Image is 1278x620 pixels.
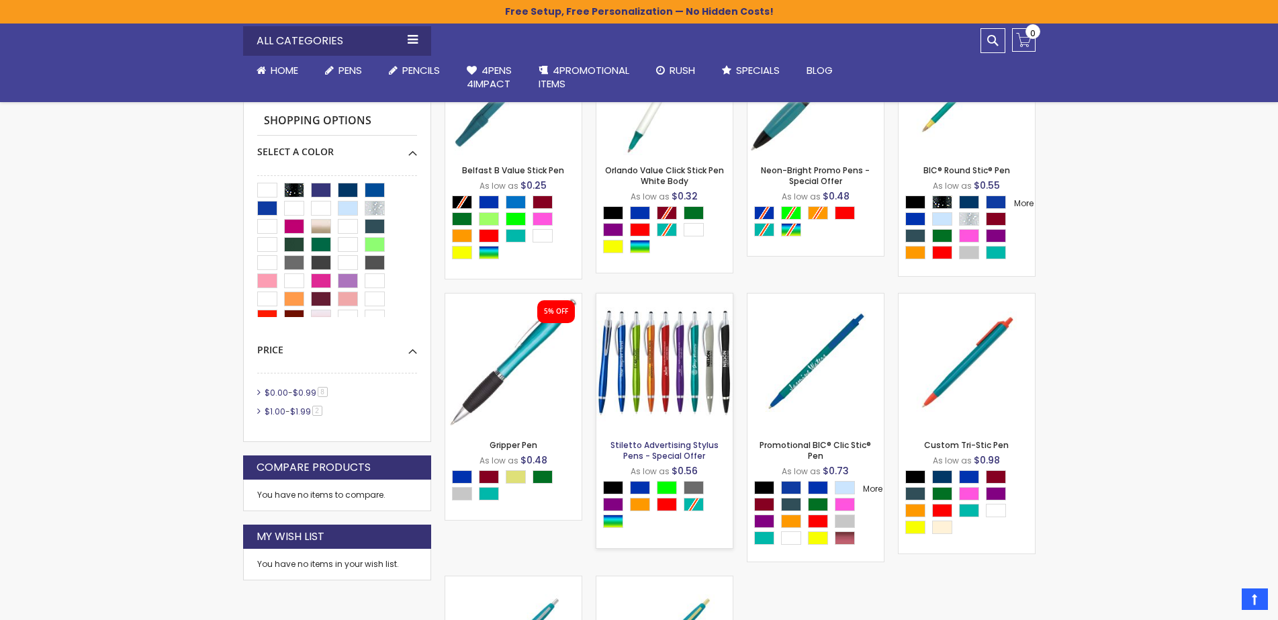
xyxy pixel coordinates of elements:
div: Silver [959,246,979,259]
div: Gold [506,470,526,484]
div: Purple [603,223,623,236]
a: $0.00-$0.998 [261,387,332,398]
a: Gripper-Teal [445,293,582,304]
div: Pink [533,212,553,226]
a: Custom Tri-Stic Pen-Teal [899,293,1035,304]
span: $0.48 [823,189,850,203]
span: As low as [631,466,670,477]
a: Gripper Pen [490,439,537,451]
div: Cobalt [986,195,1006,209]
div: Green [533,470,553,484]
span: $0.32 [672,189,698,203]
div: Silver [452,487,472,500]
span: As low as [933,180,972,191]
span: $0.56 [672,464,698,478]
a: More [1013,197,1035,210]
iframe: Google Customer Reviews [1167,584,1278,620]
div: Price [257,334,417,357]
span: $1.99 [290,406,311,417]
div: Grey [684,481,704,494]
span: $0.73 [823,464,849,478]
div: Clear Sparkle [959,212,979,226]
div: White [684,223,704,236]
span: As low as [782,466,821,477]
div: White [781,531,801,545]
a: More [862,482,884,496]
span: 4Pens 4impact [467,63,512,91]
div: Assorted [479,246,499,259]
a: Blog [793,56,846,85]
div: Burgundy [986,212,1006,226]
img: Custom Tri-Stic Pen-Teal [899,294,1035,430]
div: Red [808,515,828,528]
span: Rush [670,63,695,77]
span: 4PROMOTIONAL ITEMS [539,63,629,91]
div: Red [657,498,677,511]
div: Pink [959,229,979,242]
div: Yellow [452,246,472,259]
span: As low as [480,455,518,466]
div: Select A Color [603,206,733,257]
div: Assorted [630,240,650,253]
div: Orange [905,246,925,259]
div: Blue [630,481,650,494]
a: Stiletto Advertising Stylus Pens - Special Offer [610,439,719,461]
div: You have no items in your wish list. [257,559,417,570]
a: Rush [643,56,709,85]
div: Burgundy [986,470,1006,484]
div: Teal [754,531,774,545]
div: You have no items to compare. [243,480,431,511]
span: $0.00 [265,387,288,398]
span: As low as [480,180,518,191]
div: Yellow [808,531,828,545]
div: Blue [630,206,650,220]
div: Burgundy [754,498,774,511]
span: Specials [736,63,780,77]
div: Black [905,195,925,209]
div: Green [932,487,952,500]
div: Purple [754,515,774,528]
div: Blue [905,212,925,226]
div: Silver [835,515,855,528]
span: More [863,483,882,494]
div: Red [932,504,952,517]
div: Orange [905,504,925,517]
div: Green [452,212,472,226]
div: Assorted [603,515,623,528]
div: Black [603,206,623,220]
a: Orlando Value Click Stick Pen White Body [605,165,724,187]
span: 8 [318,387,328,397]
div: Purple [603,498,623,511]
span: More [1014,197,1034,209]
div: Select A Color [257,136,417,159]
div: Green [808,498,828,511]
div: Select A Color [905,195,1035,263]
div: Red [835,206,855,220]
img: BIC® Clic Stic® Pen-Teal [747,294,884,430]
div: Yellow [905,521,925,534]
span: $0.55 [974,179,1000,192]
div: Pink [959,487,979,500]
a: Belfast B Value Stick Pen [462,165,564,176]
span: As low as [933,455,972,466]
a: Pencils [375,56,453,85]
span: As low as [631,191,670,202]
div: Select A Color [603,481,733,531]
span: Blog [807,63,833,77]
div: Red [479,229,499,242]
a: Custom Tri-Stic Pen [924,439,1009,451]
div: White [986,504,1006,517]
strong: My Wish List [257,529,324,544]
span: $0.48 [520,453,547,467]
div: Purple [986,487,1006,500]
div: Purple [986,229,1006,242]
div: Blue Light [506,195,526,209]
span: $0.98 [974,453,1000,467]
div: Lime Green [506,212,526,226]
a: 4Pens4impact [453,56,525,99]
div: Metallic Red [835,531,855,545]
a: Stiletto Advertising Stylus Pens - Special Offer [596,293,733,304]
div: Select A Color [754,481,884,548]
div: Black [905,470,925,484]
div: White [533,229,553,242]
